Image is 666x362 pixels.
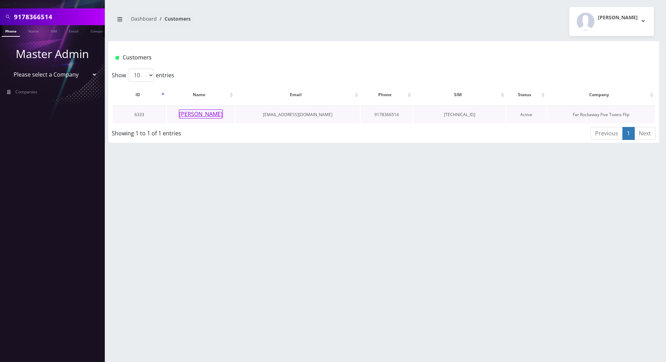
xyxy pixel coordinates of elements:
a: Dashboard [131,15,157,22]
nav: breadcrumb [114,12,379,31]
a: Previous [591,127,623,140]
th: ID: activate to sort column descending [112,85,166,105]
button: [PERSON_NAME] [179,109,223,119]
td: [EMAIL_ADDRESS][DOMAIN_NAME] [235,106,360,123]
select: Showentries [128,69,154,82]
th: Company: activate to sort column ascending [547,85,655,105]
strong: Global [36,0,54,8]
th: Name: activate to sort column ascending [167,85,235,105]
h2: [PERSON_NAME] [598,15,638,21]
th: SIM: activate to sort column ascending [413,85,506,105]
th: Phone: activate to sort column ascending [360,85,412,105]
td: [TECHNICAL_ID] [413,106,506,123]
a: Name [25,25,42,36]
a: Phone [2,25,20,37]
td: Active [506,106,546,123]
div: Showing 1 to 1 of 1 entries [112,126,333,137]
label: Show entries [112,69,174,82]
a: Company [87,25,110,36]
th: Email: activate to sort column ascending [235,85,360,105]
th: Status: activate to sort column ascending [506,85,546,105]
span: Companies [15,89,37,95]
a: SIM [47,25,60,36]
td: Far Rockaway Five Towns Flip [547,106,655,123]
td: 9178366514 [360,106,412,123]
a: 1 [622,127,635,140]
li: Customers [157,15,191,22]
h1: Customers [115,54,561,61]
input: Search All Companies [14,10,103,23]
td: 6333 [112,106,166,123]
a: Email [65,25,82,36]
a: Next [634,127,656,140]
button: [PERSON_NAME] [569,7,654,36]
